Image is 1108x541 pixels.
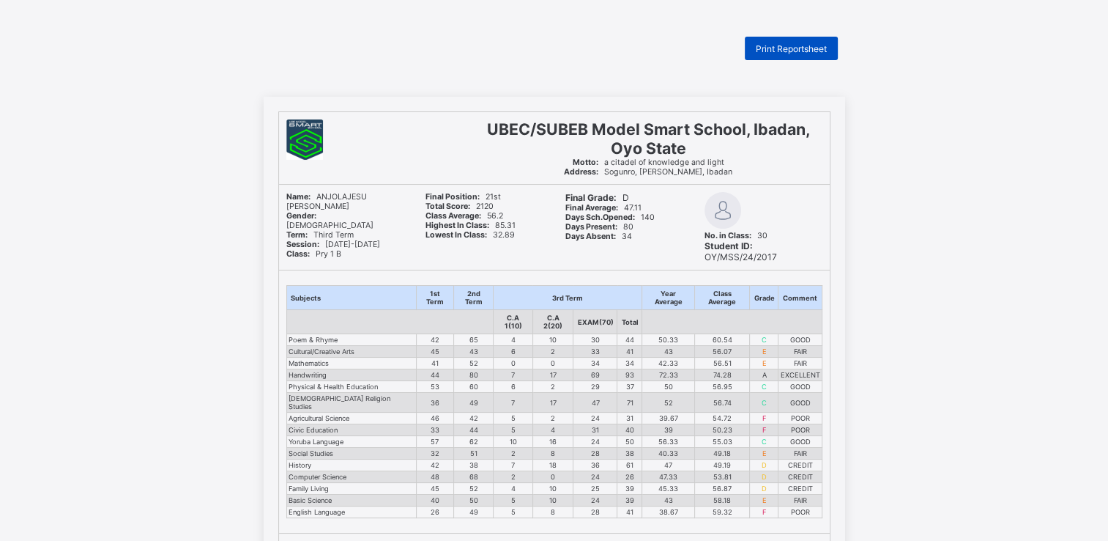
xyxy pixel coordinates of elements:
td: 46 [417,413,454,424]
td: 47.33 [642,471,695,483]
td: 8 [532,448,573,460]
td: 24 [573,436,617,448]
th: 2nd Term [453,286,494,310]
td: 55.03 [695,436,750,448]
b: Address: [564,167,598,177]
td: C [750,436,778,448]
span: Third Term [286,230,354,240]
b: Final Average: [565,203,618,213]
span: 56.2 [425,211,503,221]
b: Days Present: [565,222,617,232]
td: 53.81 [695,471,750,483]
td: 56.95 [695,381,750,393]
td: Basic Science [286,495,417,507]
td: 49 [453,393,494,413]
td: 42 [417,334,454,346]
td: EXCELLENT [778,369,822,381]
td: C [750,393,778,413]
td: 41 [417,358,454,369]
td: 5 [494,507,533,518]
td: 71 [617,393,642,413]
td: 5 [494,424,533,436]
td: 51 [453,448,494,460]
td: Cultural/Creative Arts [286,346,417,358]
td: 4 [494,483,533,495]
td: 6 [494,346,533,358]
td: C [750,334,778,346]
th: Year Average [642,286,695,310]
td: 48 [417,471,454,483]
td: 45 [417,346,454,358]
td: POOR [778,507,822,518]
td: 72.33 [642,369,695,381]
td: 47 [573,393,617,413]
span: UBEC/SUBEB Model Smart School, Ibadan, Oyo State [487,119,810,158]
td: 41 [617,507,642,518]
td: F [750,413,778,424]
td: 62 [453,436,494,448]
td: F [750,507,778,518]
b: Highest In Class: [425,221,489,230]
b: Motto: [573,158,598,167]
td: 7 [494,393,533,413]
td: 34 [573,358,617,369]
td: 50.23 [695,424,750,436]
span: 2120 [425,202,494,211]
td: FAIR [778,448,822,460]
span: 47.11 [565,203,642,213]
td: Physical & Health Education [286,381,417,393]
td: 93 [617,369,642,381]
th: C.A 2(20) [532,310,573,334]
td: Civic Education [286,424,417,436]
td: D [750,471,778,483]
td: 31 [617,413,642,424]
td: 50 [642,381,695,393]
td: Family Living [286,483,417,495]
td: 56.07 [695,346,750,358]
td: 45 [417,483,454,495]
td: 53 [417,381,454,393]
td: 80 [453,369,494,381]
td: 24 [573,495,617,507]
td: 60 [453,381,494,393]
td: 39 [617,495,642,507]
span: [DEMOGRAPHIC_DATA] [286,211,373,230]
td: 40 [617,424,642,436]
td: 40 [417,495,454,507]
td: 0 [532,358,573,369]
td: E [750,346,778,358]
b: Name: [286,192,311,202]
td: 50.33 [642,334,695,346]
td: FAIR [778,346,822,358]
td: English Language [286,507,417,518]
b: Final Position: [425,192,480,202]
td: 45.33 [642,483,695,495]
td: 2 [494,471,533,483]
td: 38.67 [642,507,695,518]
td: 32 [417,448,454,460]
td: 42.33 [642,358,695,369]
td: POOR [778,424,822,436]
td: 65 [453,334,494,346]
td: 7 [494,369,533,381]
td: 17 [532,369,573,381]
td: 5 [494,413,533,424]
td: 2 [532,381,573,393]
td: 52 [453,358,494,369]
td: 37 [617,381,642,393]
b: Class Average: [425,211,481,221]
span: 34 [565,232,632,241]
td: 39 [617,483,642,495]
span: 80 [565,222,633,232]
td: 33 [573,346,617,358]
td: 61 [617,460,642,471]
td: C [750,381,778,393]
td: 68 [453,471,494,483]
b: Final Grade: [565,192,617,203]
td: GOOD [778,393,822,413]
td: 49 [453,507,494,518]
td: 74.28 [695,369,750,381]
td: E [750,495,778,507]
span: a citadel of knowledge and light [573,158,724,167]
th: Subjects [286,286,417,310]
